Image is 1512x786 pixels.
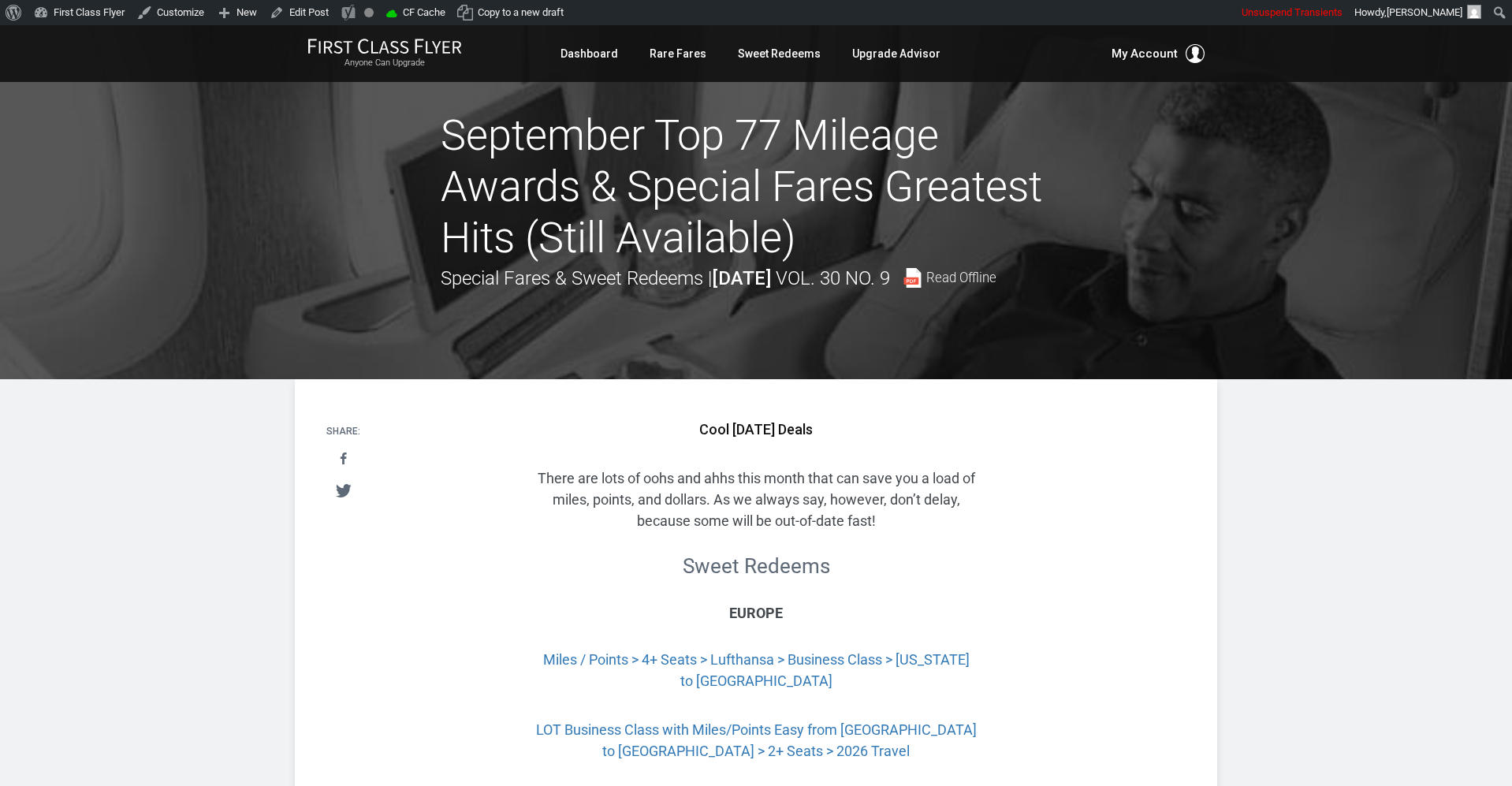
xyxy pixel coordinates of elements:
h4: Share: [326,427,360,437]
a: First Class FlyerAnyone Can Upgrade [307,38,462,69]
h3: Europe [535,605,977,621]
img: pdf-file.svg [903,268,922,288]
span: Vol. 30 No. 9 [776,267,890,289]
a: Tweet [327,476,359,505]
span: Unsuspend Transients [1242,6,1343,18]
a: Rare Fares [650,39,706,68]
h2: Sweet Redeems [535,555,977,578]
strong: [DATE] [712,267,771,289]
button: My Account [1112,44,1205,63]
a: Miles / Points > 4+ Seats > Lufthansa > Business Class > [US_STATE] to [GEOGRAPHIC_DATA] [543,651,970,689]
img: First Class Flyer [307,38,462,54]
span: My Account [1112,44,1178,63]
a: Sweet Redeems [738,39,821,68]
a: Dashboard [560,39,618,68]
h1: September Top 77 Mileage Awards & Special Fares Greatest Hits (Still Available) [441,110,1071,263]
a: Read Offline [903,268,996,288]
div: Special Fares & Sweet Redeems | [441,263,996,293]
p: There are lots of oohs and ahhs this month that can save you a load of miles, points, and dollars... [535,468,977,531]
a: LOT Business Class with Miles/Points Easy from [GEOGRAPHIC_DATA] to [GEOGRAPHIC_DATA] > 2+ Seats ... [536,721,977,759]
a: Upgrade Advisor [852,39,940,68]
span: Read Offline [926,271,996,285]
span: [PERSON_NAME] [1387,6,1462,18]
small: Anyone Can Upgrade [307,58,462,69]
b: Cool [DATE] Deals [699,421,813,438]
a: Share [327,445,359,474]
